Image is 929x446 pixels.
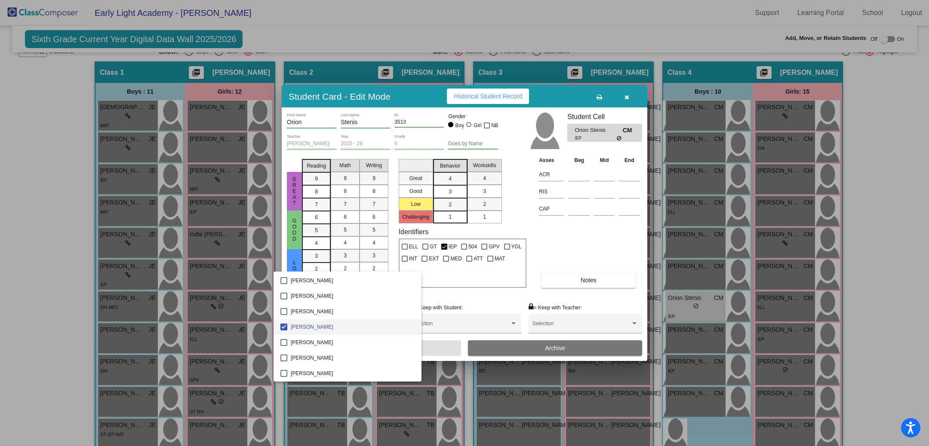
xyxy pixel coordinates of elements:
span: [PERSON_NAME] [291,350,415,366]
span: [PERSON_NAME] [291,288,415,304]
span: [PERSON_NAME] [291,381,415,397]
span: [PERSON_NAME] [291,273,415,288]
span: [PERSON_NAME] [291,304,415,319]
span: [PERSON_NAME] [291,366,415,381]
span: [PERSON_NAME] [291,335,415,350]
span: [PERSON_NAME] [291,319,415,335]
